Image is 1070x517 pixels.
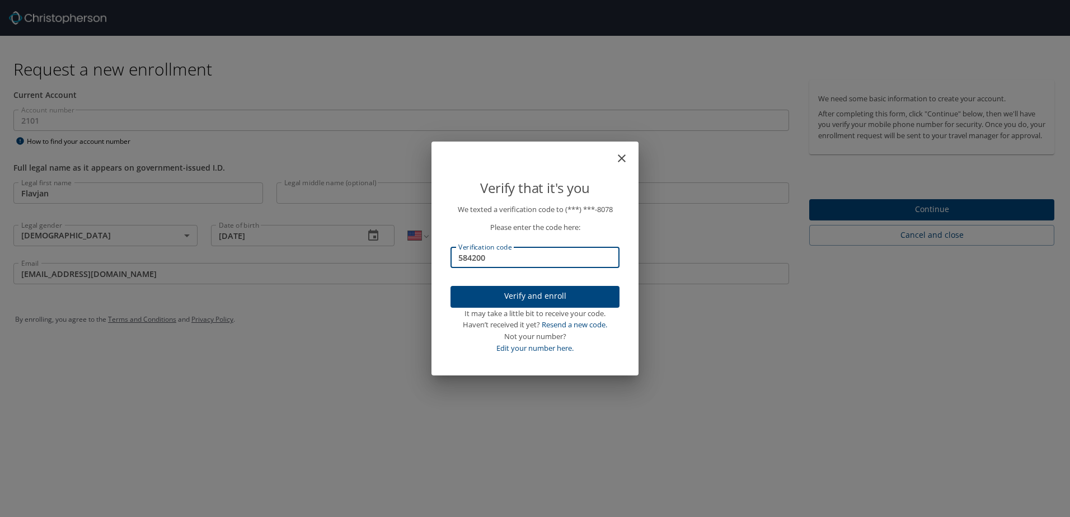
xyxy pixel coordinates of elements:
div: Haven’t received it yet? [450,319,620,331]
a: Resend a new code. [542,319,607,330]
a: Edit your number here. [496,343,574,353]
p: Verify that it's you [450,177,620,199]
div: Not your number? [450,331,620,342]
p: We texted a verification code to (***) ***- 8078 [450,204,620,215]
p: Please enter the code here: [450,222,620,233]
button: Verify and enroll [450,286,620,308]
button: close [621,146,634,159]
span: Verify and enroll [459,289,611,303]
div: It may take a little bit to receive your code. [450,308,620,319]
